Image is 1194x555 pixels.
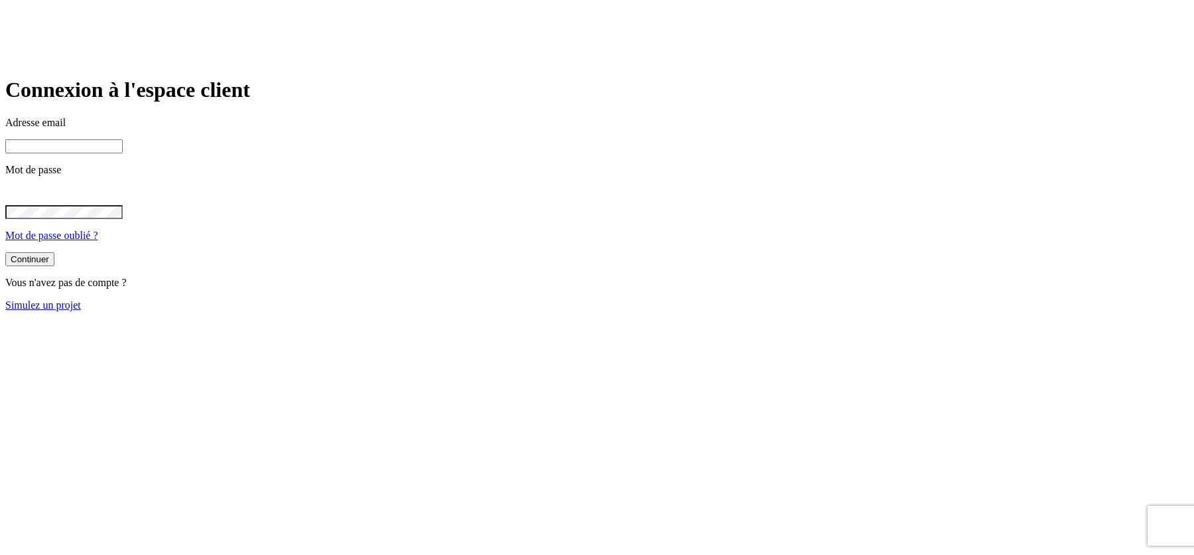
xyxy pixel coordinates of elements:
p: Vous n'avez pas de compte ? [5,277,1189,289]
button: Continuer [5,252,54,266]
div: Continuer [11,254,49,264]
a: Mot de passe oublié ? [5,230,98,241]
h1: Connexion à l'espace client [5,78,1189,102]
p: Mot de passe [5,164,1189,176]
a: Simulez un projet [5,299,81,311]
p: Adresse email [5,117,1189,129]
